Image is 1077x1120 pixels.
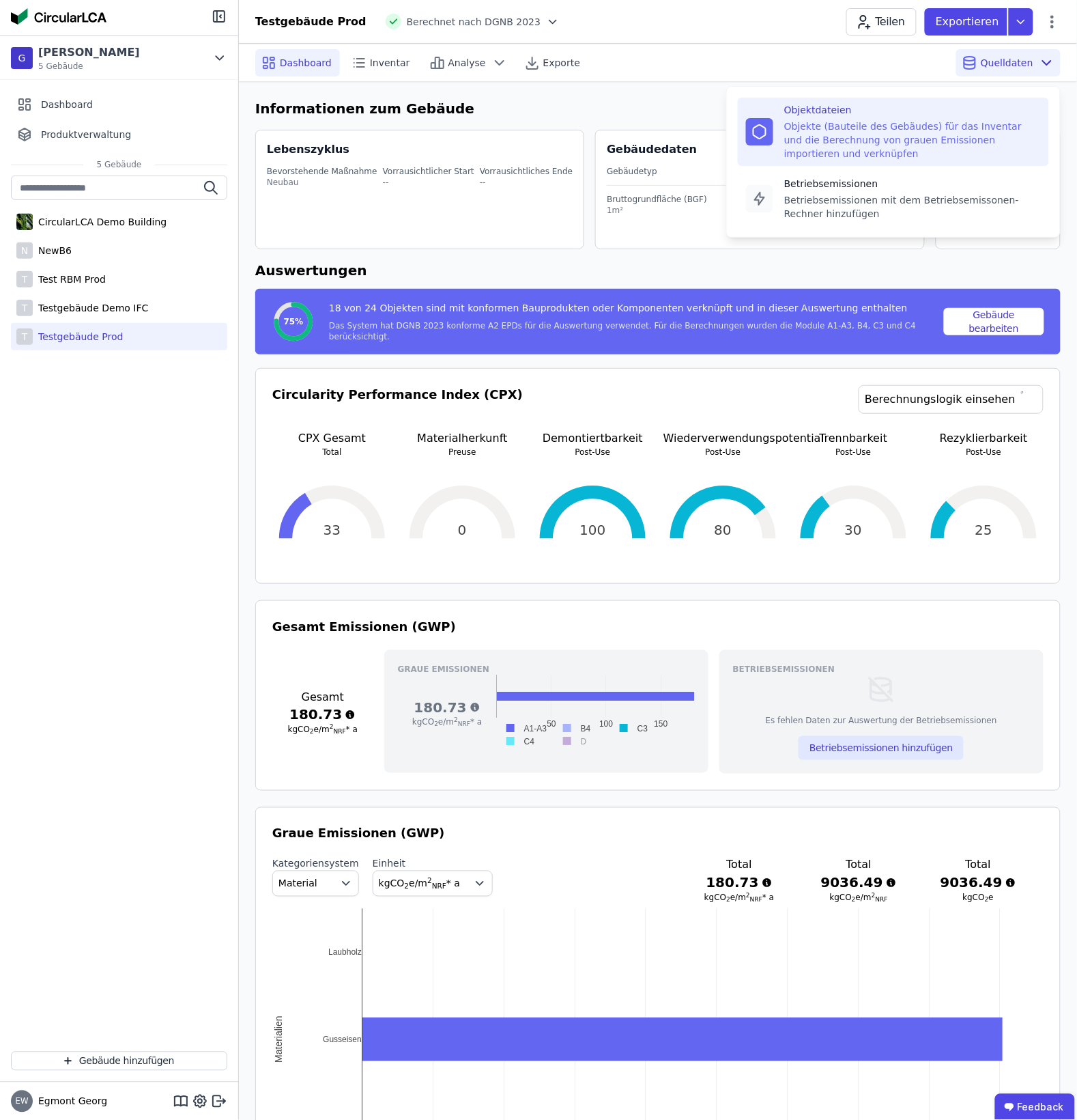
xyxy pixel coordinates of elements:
h3: 180.73 [398,698,497,717]
sub: NRF [750,897,762,904]
h3: Gesamt Emissionen (GWP) [272,617,1044,636]
div: Test RBM Prod [33,272,106,286]
p: Post-Use [924,447,1044,458]
div: T [16,271,33,288]
span: kgCO e/m [830,893,888,903]
div: Es fehlen Daten zur Auswertung der Betriebsemissionen [766,716,997,727]
div: Testgebäude Demo IFC [33,301,148,315]
span: Dashboard [280,56,332,70]
div: Testgebäude Prod [33,330,123,344]
h3: Graue Emissionen (GWP) [272,824,1044,843]
h3: Total [702,857,777,873]
p: Post-Use [794,447,913,458]
span: 5 Gebäude [83,159,156,170]
div: Objekte (Bauteile des Gebäudes) für das Inventar und die Berechnung von grauen Emissionen importi... [784,120,1041,160]
h6: Informationen zum Gebäude [255,98,1061,119]
h3: Total [940,857,1016,873]
span: Produktverwaltung [41,128,131,141]
button: Teilen [846,8,917,36]
p: Exportieren [936,14,1002,30]
span: kgCO e/m * a [412,718,482,727]
div: NewB6 [33,244,72,257]
sub: NRF [458,721,470,728]
p: Trennbarkeit [794,430,913,447]
div: 18 von 24 Objekten sind mit konformen Bauprodukten oder Komponenten verknüpft und in dieser Auswe... [329,301,941,320]
sub: 2 [726,897,730,904]
h3: 9036.49 [940,873,1016,893]
p: Materialherkunft [403,430,522,447]
span: kgCO e [963,893,994,903]
p: Rezyklierbarkeit [924,430,1044,447]
div: Testgebäude Prod [255,14,367,30]
div: Vorrausichtlicher Start [383,166,474,177]
button: Gebäude bearbeiten [944,308,1044,335]
span: Inventar [370,56,410,70]
a: Berechnungslogik einsehen [859,385,1044,414]
sup: 2 [746,893,750,899]
p: Demontiertbarkeit [533,430,652,447]
span: kgCO e/m * a [379,878,460,889]
h3: 180.73 [702,873,777,893]
div: G [11,47,33,69]
div: Bevorstehende Maßnahme [267,166,377,177]
div: T [16,300,33,316]
label: Einheit [373,857,493,871]
span: Quelldaten [981,56,1033,70]
span: Analyse [448,56,486,70]
sup: 2 [427,877,432,885]
span: 75% [284,316,304,327]
span: Material [278,877,317,891]
div: Objektdateien [784,103,1041,117]
sub: 2 [985,897,989,904]
span: kgCO e/m * a [288,725,358,735]
h6: Auswertungen [255,260,1061,281]
div: Vorrausichtliches Ende [480,166,573,177]
h3: Graue Emissionen [398,664,695,675]
sub: NRF [334,729,346,736]
sup: 2 [454,717,458,724]
sub: 2 [434,721,438,728]
sup: 2 [330,724,334,731]
div: Betriebsemissionen mit dem Betriebsemissonen-Rechner hinzufügen [784,193,1041,221]
label: Kategoriensystem [272,857,359,871]
div: N [16,242,33,259]
p: Post-Use [533,447,652,458]
div: T [16,328,33,345]
span: Dashboard [41,98,93,111]
h3: Total [821,857,897,873]
div: Bruttogrundfläche (BGF) [607,194,707,205]
div: -- [383,177,474,188]
div: 1m² [607,205,707,216]
h3: 180.73 [272,705,373,725]
span: Berechnet nach DGNB 2023 [407,15,541,29]
sub: 2 [852,897,856,904]
span: Egmont Georg [33,1095,107,1108]
div: Neubau [267,177,377,188]
img: empty-state [866,675,896,705]
h3: Circularity Performance Index (CPX) [272,385,523,430]
div: -- [480,177,573,188]
sup: 2 [872,893,876,899]
p: Total [272,447,392,458]
p: Wiederverwendungspotential [663,430,783,447]
div: Lebenszyklus [267,141,349,158]
button: Gebäude hinzufügen [11,1052,227,1071]
div: Gebäudedaten [607,141,923,158]
div: Das System hat DGNB 2023 konforme A2 EPDs für die Auswertung verwendet. Für die Berechnungen wurd... [329,320,941,342]
img: CircularLCA Demo Building [16,211,33,233]
h3: 9036.49 [821,873,897,893]
sub: NRF [876,897,888,904]
button: Material [272,871,359,897]
span: Exporte [543,56,580,70]
p: Preuse [403,447,522,458]
sub: NRF [432,882,446,891]
sub: 2 [405,882,410,891]
div: Gebäudetyp [607,166,913,177]
span: kgCO e/m * a [704,893,774,903]
sub: 2 [310,729,314,736]
span: 5 Gebäude [38,61,140,72]
div: CircularLCA Demo Building [33,215,167,229]
p: Post-Use [663,447,783,458]
span: EW [15,1097,28,1106]
img: Concular [11,8,106,25]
